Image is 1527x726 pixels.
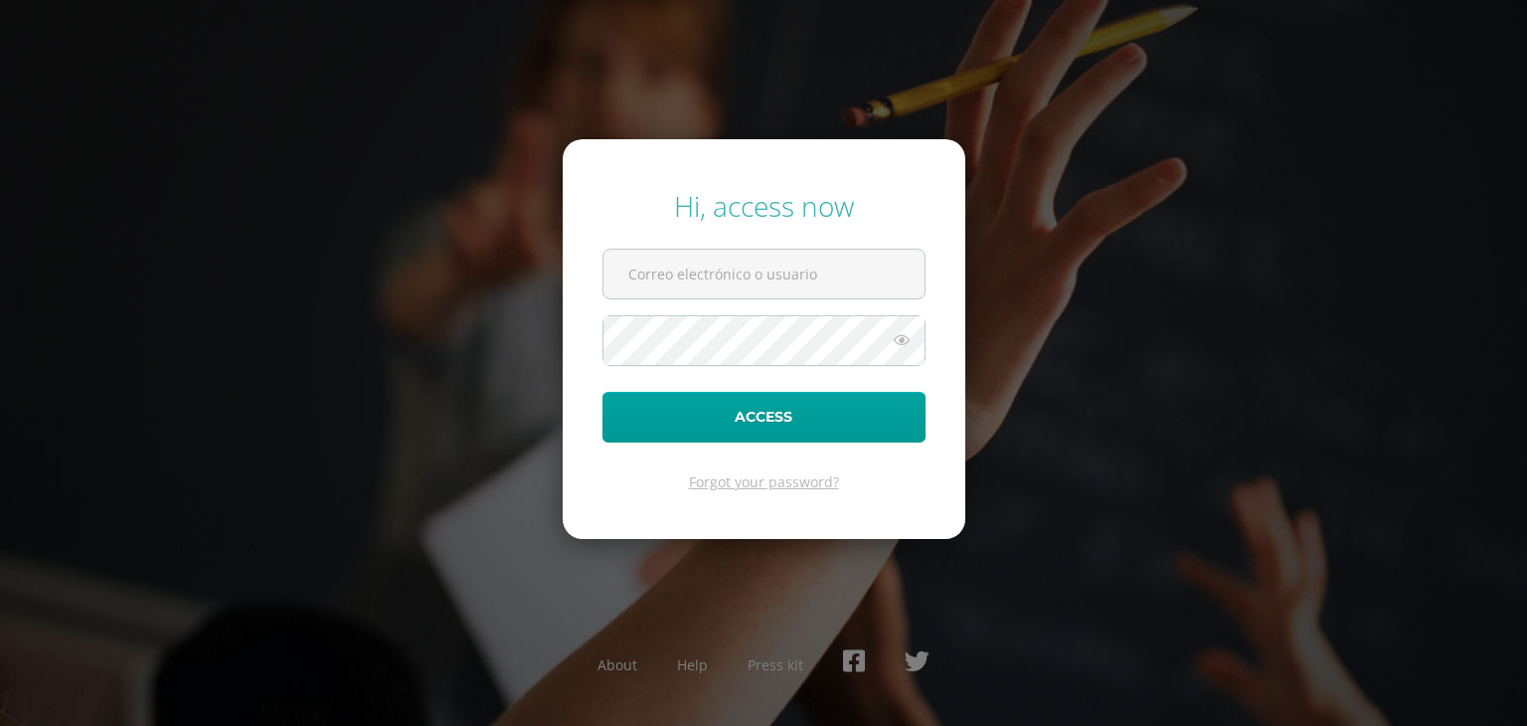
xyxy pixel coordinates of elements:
[689,472,839,491] a: Forgot your password?
[748,655,803,674] a: Press kit
[597,655,637,674] a: About
[677,655,708,674] a: Help
[602,187,926,225] div: Hi, access now
[602,392,926,443] button: Access
[603,250,925,298] input: Correo electrónico o usuario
